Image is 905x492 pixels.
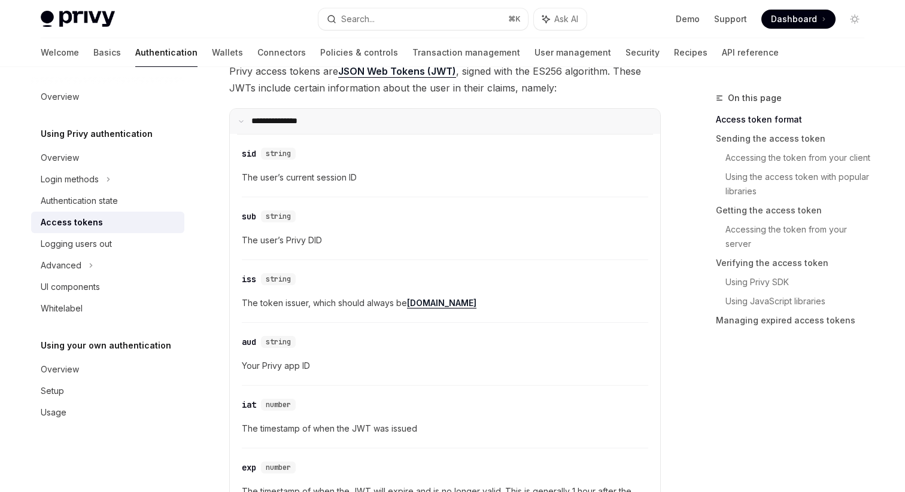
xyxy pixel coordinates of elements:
a: Logging users out [31,233,184,255]
div: Access tokens [41,215,103,230]
div: Usage [41,405,66,420]
a: Setup [31,380,184,402]
span: number [266,463,291,472]
div: aud [242,336,256,348]
a: Usage [31,402,184,423]
a: Accessing the token from your server [725,220,874,253]
div: UI components [41,280,100,294]
a: Access tokens [31,212,184,233]
div: exp [242,462,256,473]
span: The token issuer, which should always be [242,296,648,310]
a: Transaction management [412,38,520,67]
a: UI components [31,276,184,298]
span: string [266,274,291,284]
a: Managing expired access tokens [716,311,874,330]
span: Your Privy app ID [242,359,648,373]
a: Verifying the access token [716,253,874,273]
span: On this page [728,91,782,105]
div: Logging users out [41,237,112,251]
div: Advanced [41,258,81,273]
span: Privy access tokens are , signed with the ES256 algorithm. These JWTs include certain information... [229,63,661,96]
a: Overview [31,359,184,380]
button: Toggle dark mode [845,10,864,29]
span: The user’s Privy DID [242,233,648,247]
a: Recipes [674,38,707,67]
a: Accessing the token from your client [725,148,874,167]
a: Policies & controls [320,38,398,67]
button: Search...⌘K [318,8,528,30]
h5: Using your own authentication [41,338,171,353]
a: Security [625,38,660,67]
a: Access token format [716,110,874,129]
div: Authentication state [41,194,118,208]
span: string [266,212,291,221]
a: Using JavaScript libraries [725,292,874,311]
a: Authentication [135,38,198,67]
a: User management [535,38,611,67]
a: Sending the access token [716,129,874,148]
a: Basics [93,38,121,67]
a: Getting the access token [716,201,874,220]
span: string [266,337,291,347]
a: API reference [722,38,779,67]
div: Overview [41,362,79,377]
a: Welcome [41,38,79,67]
div: Search... [341,12,375,26]
a: Using Privy SDK [725,273,874,292]
a: Overview [31,147,184,169]
div: Setup [41,384,64,398]
a: Wallets [212,38,243,67]
img: light logo [41,11,115,27]
a: Whitelabel [31,298,184,319]
span: Ask AI [554,13,578,25]
span: Dashboard [771,13,817,25]
a: Using the access token with popular libraries [725,167,874,201]
div: Whitelabel [41,301,83,316]
span: The user’s current session ID [242,170,648,185]
a: Connectors [257,38,306,67]
a: Demo [676,13,700,25]
a: Authentication state [31,190,184,212]
a: Support [714,13,747,25]
div: Overview [41,90,79,104]
span: The timestamp of when the JWT was issued [242,421,648,436]
div: sid [242,148,256,160]
div: Overview [41,151,79,165]
div: iss [242,273,256,285]
h5: Using Privy authentication [41,127,153,141]
div: Login methods [41,172,99,187]
a: Overview [31,86,184,108]
span: number [266,400,291,410]
span: ⌘ K [508,14,521,24]
a: Dashboard [761,10,836,29]
button: Ask AI [534,8,587,30]
div: iat [242,399,256,411]
span: string [266,149,291,158]
div: sub [242,210,256,222]
a: JSON Web Tokens (JWT) [338,65,456,78]
a: [DOMAIN_NAME] [407,298,476,308]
